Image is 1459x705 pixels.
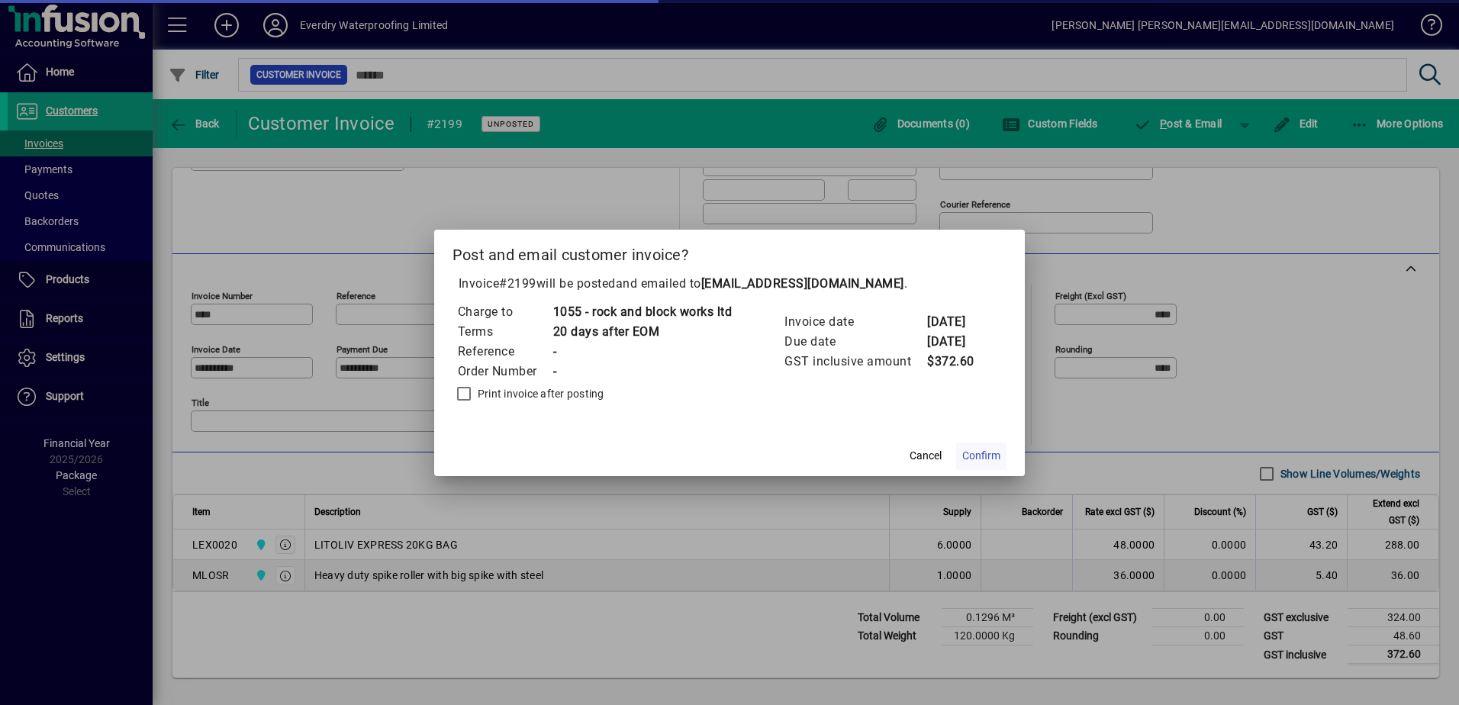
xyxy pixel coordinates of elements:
[784,332,926,352] td: Due date
[784,312,926,332] td: Invoice date
[926,352,987,372] td: $372.60
[457,322,552,342] td: Terms
[475,386,604,401] label: Print invoice after posting
[901,443,950,470] button: Cancel
[453,275,1007,293] p: Invoice will be posted .
[434,230,1026,274] h2: Post and email customer invoice?
[457,342,552,362] td: Reference
[926,312,987,332] td: [DATE]
[784,352,926,372] td: GST inclusive amount
[457,362,552,381] td: Order Number
[910,448,942,464] span: Cancel
[956,443,1006,470] button: Confirm
[552,342,733,362] td: -
[962,448,1000,464] span: Confirm
[616,276,904,291] span: and emailed to
[499,276,536,291] span: #2199
[457,302,552,322] td: Charge to
[926,332,987,352] td: [DATE]
[552,302,733,322] td: 1055 - rock and block works ltd
[552,322,733,342] td: 20 days after EOM
[552,362,733,381] td: -
[701,276,904,291] b: [EMAIL_ADDRESS][DOMAIN_NAME]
